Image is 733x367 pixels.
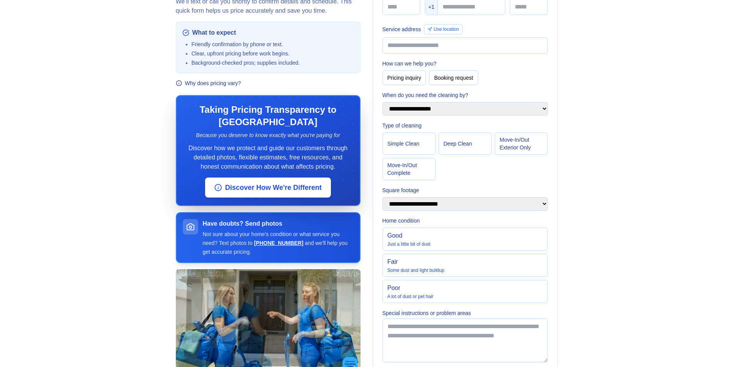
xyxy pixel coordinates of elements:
[382,158,436,180] button: Move‑In/Out Complete
[203,230,354,256] p: Not sure about your home's condition or what service you need? Text photos to and we'll help you ...
[203,219,354,228] h3: Have doubts? Send photos
[387,241,543,247] div: Just a little bit of dust
[382,280,548,303] button: PoorA lot of dust or pet hair
[382,122,548,129] label: Type of cleaning
[184,104,352,128] h3: Taking Pricing Transparency to [GEOGRAPHIC_DATA]
[192,28,236,37] span: What to expect
[382,70,426,85] button: Pricing inquiry
[382,228,548,251] button: GoodJust a little bit of dust
[387,267,543,273] div: Some dust and light buildup
[439,132,492,155] button: Deep Clean
[387,293,543,300] div: A lot of dust or pet hair
[495,132,548,155] button: Move‑In/Out Exterior Only
[184,144,352,171] p: Discover how we protect and guide our customers through detailed photos, flexible estimates, free...
[387,231,543,240] div: Good
[382,132,436,155] button: Simple Clean
[192,50,354,57] li: Clear, upfront pricing before work begins.
[176,79,241,87] button: Why does pricing vary?
[424,24,463,34] button: Use location
[382,91,548,99] label: When do you need the cleaning by?
[387,283,543,293] div: Poor
[387,257,543,266] div: Fair
[205,178,331,198] button: Discover How We're Different
[184,131,352,139] p: Because you deserve to know exactly what you're paying for
[382,254,548,277] button: FairSome dust and light buildup
[382,217,548,225] label: Home condition
[382,25,421,33] label: Service address
[429,70,478,85] button: Booking request
[382,309,548,317] label: Special instructions or problem areas
[254,240,303,246] a: [PHONE_NUMBER]
[192,40,354,48] li: Friendly confirmation by phone or text.
[382,60,548,67] label: How can we help you?
[192,59,354,67] li: Background‑checked pros; supplies included.
[382,186,548,194] label: Square footage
